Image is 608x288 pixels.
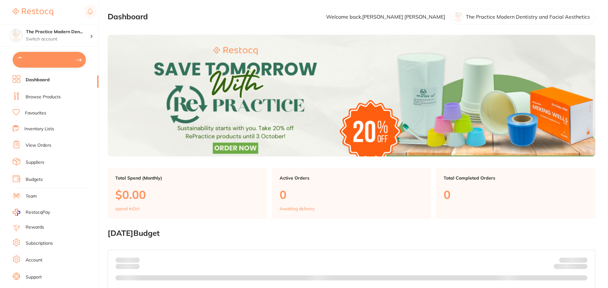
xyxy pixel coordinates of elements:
[24,126,54,132] a: Inventory Lists
[26,142,51,149] a: View Orders
[576,265,587,271] strong: $0.00
[26,36,90,42] p: Switch account
[108,168,267,219] a: Total Spend (Monthly)$0.00spend inOct
[26,240,53,247] a: Subscriptions
[115,206,140,211] p: spend in Oct
[108,229,595,238] h2: [DATE] Budget
[575,257,587,263] strong: $NaN
[26,29,90,35] h4: The Practice Modern Dentistry and Facial Aesthetics
[115,175,259,181] p: Total Spend (Monthly)
[13,8,53,16] img: Restocq Logo
[444,188,588,201] p: 0
[26,159,44,166] a: Suppliers
[26,94,61,100] a: Browse Products
[26,193,37,199] a: Team
[280,206,314,211] p: Awaiting delivery
[26,257,42,263] a: Account
[13,209,20,216] img: RestocqPay
[466,14,590,20] p: The Practice Modern Dentistry and Facial Aesthetics
[115,188,259,201] p: $0.00
[554,263,587,270] p: Remaining:
[436,168,595,219] a: Total Completed Orders0
[25,110,46,116] a: Favourites
[26,77,50,83] a: Dashboard
[108,12,148,21] h2: Dashboard
[10,29,22,42] img: The Practice Modern Dentistry and Facial Aesthetics
[13,5,53,19] a: Restocq Logo
[13,209,50,216] a: RestocqPay
[116,263,140,270] p: month
[272,168,431,219] a: Active Orders0Awaiting delivery
[26,176,43,183] a: Budgets
[559,258,587,263] p: Budget:
[280,188,424,201] p: 0
[116,258,140,263] p: Spent:
[444,175,588,181] p: Total Completed Orders
[26,274,42,280] a: Support
[26,209,50,216] span: RestocqPay
[26,224,44,230] a: Rewards
[280,175,424,181] p: Active Orders
[108,35,595,156] img: Dashboard
[326,14,445,20] p: Welcome back, [PERSON_NAME] [PERSON_NAME]
[129,257,140,263] strong: $0.00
